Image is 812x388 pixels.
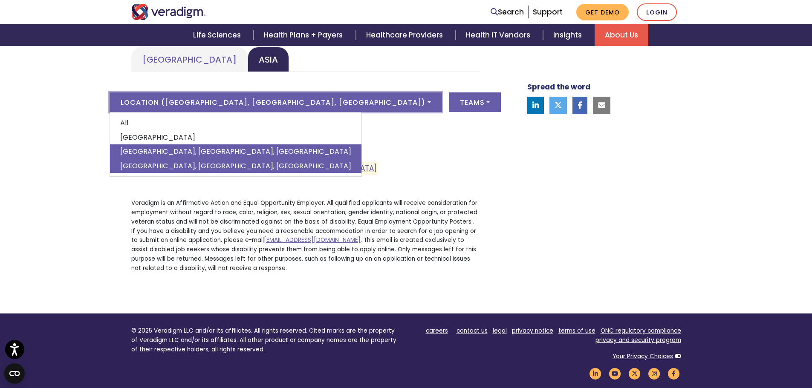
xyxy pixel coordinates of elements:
img: Veradigm logo [131,4,206,20]
button: Teams [449,92,501,112]
a: Get Demo [576,4,629,20]
a: Search [491,6,524,18]
a: legal [493,327,507,335]
a: [EMAIL_ADDRESS][DOMAIN_NAME] [264,236,361,244]
a: Veradigm Facebook Link [667,369,681,377]
a: [GEOGRAPHIC_DATA], [GEOGRAPHIC_DATA], [GEOGRAPHIC_DATA] [110,159,361,173]
a: Login [637,3,677,21]
a: Insights [543,24,595,46]
a: [GEOGRAPHIC_DATA], [GEOGRAPHIC_DATA], [GEOGRAPHIC_DATA] [140,164,377,174]
a: [GEOGRAPHIC_DATA] [131,47,248,72]
a: privacy notice [512,327,553,335]
a: Veradigm YouTube Link [608,369,622,377]
a: Asia [248,47,289,72]
a: ONC regulatory compliance [601,327,681,335]
a: contact us [457,327,488,335]
button: Location ([GEOGRAPHIC_DATA], [GEOGRAPHIC_DATA], [GEOGRAPHIC_DATA]) [110,92,442,112]
a: terms of use [558,327,595,335]
a: Support [533,7,563,17]
a: About Us [595,24,648,46]
a: Life Sciences [183,24,254,46]
a: careers [426,327,448,335]
a: Veradigm Instagram Link [647,369,662,377]
a: Veradigm LinkedIn Link [588,369,603,377]
a: [GEOGRAPHIC_DATA], [GEOGRAPHIC_DATA], [GEOGRAPHIC_DATA] [110,144,361,159]
a: [GEOGRAPHIC_DATA] [110,130,361,145]
a: Healthcare Providers [356,24,456,46]
a: Health IT Vendors [456,24,543,46]
a: privacy and security program [595,336,681,344]
strong: Spread the word [527,82,590,92]
p: © 2025 Veradigm LLC and/or its affiliates. All rights reserved. Cited marks are the property of V... [131,326,400,354]
a: All [110,116,361,130]
button: Open CMP widget [4,363,25,384]
a: Health Plans + Payers [254,24,355,46]
p: Veradigm is an Affirmative Action and Equal Opportunity Employer. All qualified applicants will r... [131,198,480,273]
a: Your Privacy Choices [613,352,673,360]
a: Veradigm Twitter Link [627,369,642,377]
